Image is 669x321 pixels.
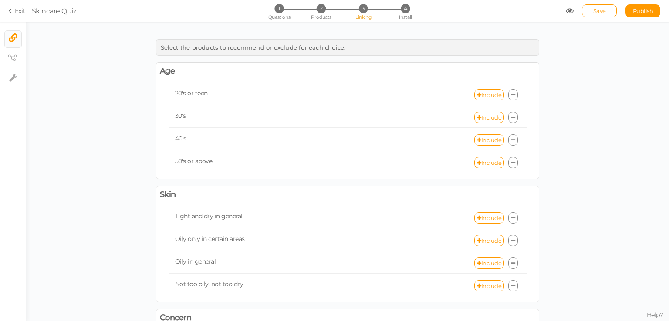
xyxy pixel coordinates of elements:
li: 3 Linking [343,4,384,13]
span: 2 [317,4,326,13]
span: 40's [175,134,186,142]
span: 3 [359,4,368,13]
span: 50's or above [175,157,213,165]
a: Include [474,134,504,146]
li: 2 Products [301,4,341,13]
a: Exit [9,7,25,15]
span: 1 [274,4,284,13]
a: Include [474,212,504,224]
a: Include [474,112,504,123]
span: Questions [268,14,291,20]
div: Save [582,4,617,17]
span: 4 [401,4,410,13]
span: 30's [175,112,186,120]
span: Oily only in certain areas [175,235,245,243]
a: Include [474,235,504,246]
span: Tight and dry in general [175,212,243,220]
span: Oily in general [175,257,216,265]
a: Include [474,89,504,100]
span: Skin [160,190,176,200]
span: Not too oily, not too dry [175,280,243,288]
span: Install [399,14,412,20]
span: 20's or teen [175,89,208,97]
span: Publish [633,7,653,14]
span: Age [160,66,175,76]
li: 4 Install [385,4,426,13]
span: Select the products to recommend or exclude for each choice. [161,44,346,51]
a: Include [474,280,504,291]
span: Save [593,7,606,14]
span: Help? [647,311,663,319]
div: Skincare Quiz [32,6,77,16]
span: Linking [355,14,371,20]
li: 1 Questions [259,4,299,13]
a: Include [474,157,504,168]
a: Include [474,257,504,269]
span: Products [311,14,331,20]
